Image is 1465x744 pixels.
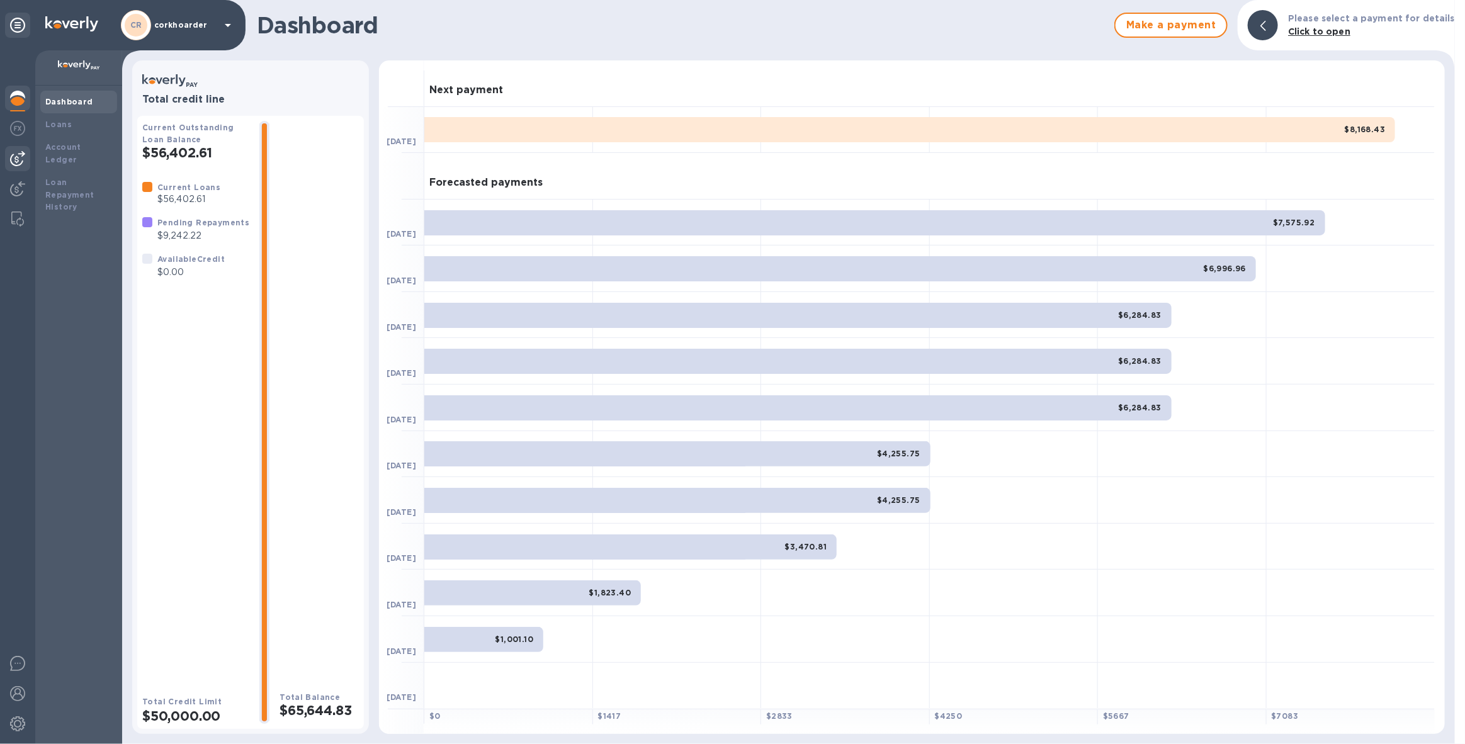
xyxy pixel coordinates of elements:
h2: $56,402.61 [142,145,249,161]
h3: Next payment [429,84,503,96]
img: Logo [45,16,98,31]
img: Foreign exchange [10,121,25,136]
b: Total Credit Limit [142,697,222,706]
b: $6,284.83 [1118,403,1162,412]
b: $6,284.83 [1118,356,1162,366]
b: [DATE] [387,461,416,470]
h3: Total credit line [142,94,359,106]
p: $9,242.22 [157,229,249,242]
b: $6,996.96 [1204,264,1247,273]
b: $1,001.10 [495,634,533,644]
button: Make a payment [1114,13,1228,38]
b: CR [130,20,142,30]
b: $4,255.75 [877,449,920,458]
p: $0.00 [157,266,225,279]
b: Available Credit [157,254,225,264]
b: Loans [45,120,72,129]
b: $3,470.81 [785,542,827,551]
b: $ 4250 [935,711,963,721]
h2: $65,644.83 [280,702,359,718]
b: [DATE] [387,692,416,702]
p: corkhoarder [154,21,217,30]
h3: Forecasted payments [429,177,543,189]
b: Current Loans [157,183,220,192]
b: Current Outstanding Loan Balance [142,123,234,144]
b: $7,575.92 [1273,218,1315,227]
b: [DATE] [387,368,416,378]
b: $ 5667 [1103,711,1129,721]
h1: Dashboard [257,12,1108,38]
b: $1,823.40 [589,588,631,597]
b: $ 7083 [1272,711,1299,721]
b: [DATE] [387,137,416,146]
b: [DATE] [387,600,416,609]
b: Loan Repayment History [45,178,94,212]
b: $8,168.43 [1345,125,1386,134]
b: $ 1417 [598,711,621,721]
b: [DATE] [387,507,416,517]
b: [DATE] [387,276,416,285]
b: Account Ledger [45,142,81,164]
b: Click to open [1288,26,1350,37]
b: Dashboard [45,97,93,106]
b: Total Balance [280,692,340,702]
div: Unpin categories [5,13,30,38]
p: $56,402.61 [157,193,220,206]
b: $ 0 [429,711,441,721]
b: Pending Repayments [157,218,249,227]
b: [DATE] [387,415,416,424]
h2: $50,000.00 [142,708,249,724]
span: Make a payment [1126,18,1216,33]
b: [DATE] [387,646,416,656]
b: $4,255.75 [877,495,920,505]
b: [DATE] [387,553,416,563]
b: Please select a payment for details [1288,13,1455,23]
b: [DATE] [387,229,416,239]
b: $ 2833 [766,711,793,721]
b: [DATE] [387,322,416,332]
b: $6,284.83 [1118,310,1162,320]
